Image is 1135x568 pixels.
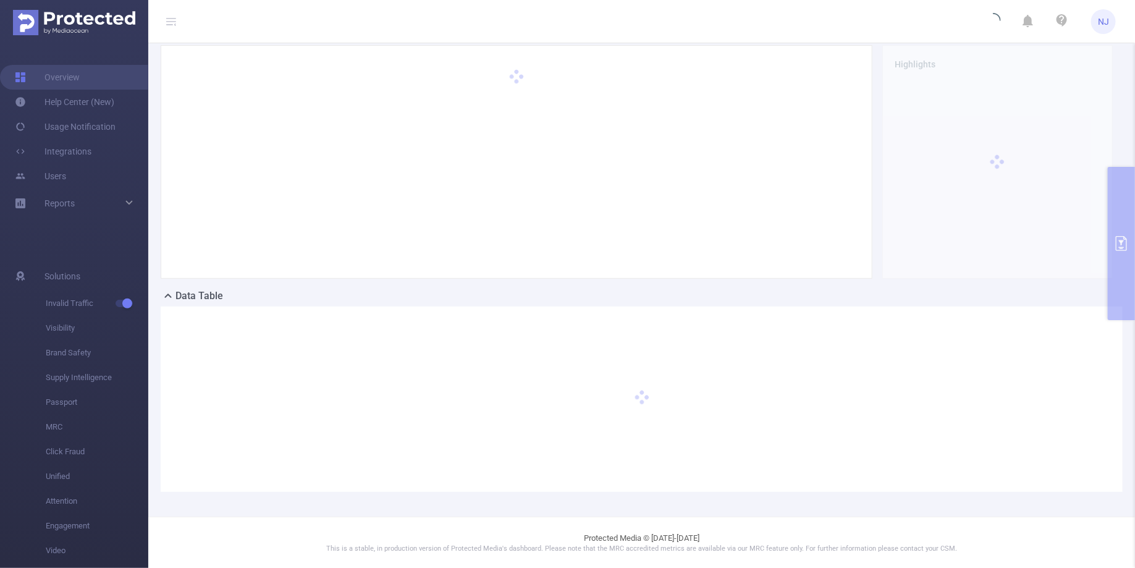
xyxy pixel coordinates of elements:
[15,114,116,139] a: Usage Notification
[46,291,148,316] span: Invalid Traffic
[44,264,80,289] span: Solutions
[15,65,80,90] a: Overview
[46,390,148,415] span: Passport
[46,464,148,489] span: Unified
[15,90,114,114] a: Help Center (New)
[13,10,135,35] img: Protected Media
[46,341,148,365] span: Brand Safety
[44,191,75,216] a: Reports
[986,13,1001,30] i: icon: loading
[46,415,148,439] span: MRC
[46,489,148,514] span: Attention
[15,164,66,189] a: Users
[46,514,148,538] span: Engagement
[179,544,1104,554] p: This is a stable, in production version of Protected Media's dashboard. Please note that the MRC ...
[46,439,148,464] span: Click Fraud
[46,538,148,563] span: Video
[175,289,223,303] h2: Data Table
[1098,9,1109,34] span: NJ
[44,198,75,208] span: Reports
[46,316,148,341] span: Visibility
[46,365,148,390] span: Supply Intelligence
[15,139,91,164] a: Integrations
